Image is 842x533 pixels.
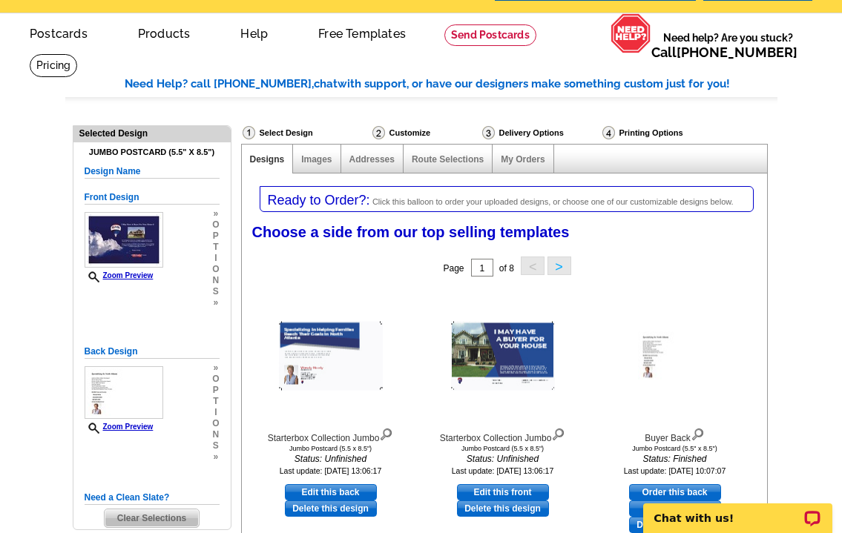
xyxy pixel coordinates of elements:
[279,322,383,391] img: Starterbox Collection Jumbo
[212,264,219,275] span: o
[212,253,219,264] span: i
[452,466,554,475] small: Last update: [DATE] 13:06:17
[285,484,377,500] a: use this design
[421,452,585,466] i: Status: Unfinished
[114,15,214,50] a: Products
[691,425,705,441] img: view design details
[212,440,219,451] span: s
[421,425,585,445] div: Starterbox Collection Jumbo
[85,165,220,179] h5: Design Name
[85,423,154,431] a: Zoom Preview
[349,154,395,165] a: Addresses
[457,500,549,517] a: Delete this design
[301,154,332,165] a: Images
[443,263,464,274] span: Page
[249,452,412,466] i: Status: Unfinished
[629,500,721,517] a: View this back
[651,30,805,60] span: Need help? Are you stuck?
[611,13,651,53] img: help
[6,15,111,50] a: Postcards
[212,286,219,297] span: s
[85,212,163,268] img: small-thumb.jpg
[212,374,219,385] span: o
[105,509,199,527] span: Clear Selections
[212,275,219,286] span: n
[85,271,154,279] a: Zoom Preview
[212,451,219,463] span: »
[85,191,220,205] h5: Front Design
[601,125,733,140] div: Printing Options
[212,362,219,374] span: »
[212,219,219,231] span: o
[212,418,219,429] span: o
[241,125,371,144] div: Select Design
[314,77,338,90] span: chat
[481,125,601,144] div: Delivery Options
[651,44,797,60] span: Call
[212,385,219,396] span: p
[372,126,385,139] img: Customize
[547,256,571,275] button: >
[634,486,842,533] iframe: LiveChat chat widget
[521,256,545,275] button: <
[249,425,412,445] div: Starterbox Collection Jumbo
[285,500,377,517] a: Delete this design
[593,452,757,466] i: Status: Finished
[73,126,231,140] div: Selected Design
[457,484,549,500] a: use this design
[212,407,219,418] span: i
[243,126,255,139] img: Select Design
[295,15,430,50] a: Free Templates
[212,297,219,308] span: »
[624,466,726,475] small: Last update: [DATE] 10:07:07
[212,231,219,242] span: p
[217,15,292,50] a: Help
[499,263,514,274] span: of 8
[593,445,757,452] div: Jumbo Postcard (5.5" x 8.5")
[85,345,220,359] h5: Back Design
[212,242,219,253] span: t
[482,126,495,139] img: Delivery Options
[451,322,555,391] img: Starterbox Collection Jumbo
[629,517,721,533] a: Delete this design
[371,125,481,140] div: Customize
[125,76,777,93] div: Need Help? call [PHONE_NUMBER], with support, or have our designers make something custom just fo...
[638,332,712,380] img: Buyer Back
[212,429,219,440] span: n
[602,126,615,139] img: Printing Options & Summary
[252,224,570,240] span: Choose a side from our top selling templates
[280,466,382,475] small: Last update: [DATE] 13:06:17
[85,366,163,419] img: small-thumb.jpg
[379,425,393,441] img: view design details
[268,193,370,208] span: Ready to Order?:
[421,445,585,452] div: Jumbo Postcard (5.5 x 8.5")
[212,208,219,219] span: »
[551,425,565,441] img: view design details
[501,154,545,165] a: My Orders
[250,154,285,165] a: Designs
[85,148,220,157] h4: Jumbo Postcard (5.5" x 8.5")
[677,44,797,60] a: [PHONE_NUMBER]
[212,396,219,407] span: t
[593,425,757,445] div: Buyer Back
[249,445,412,452] div: Jumbo Postcard (5.5 x 8.5")
[85,491,220,505] h5: Need a Clean Slate?
[412,154,484,165] a: Route Selections
[629,484,721,500] a: use this design
[372,197,734,206] span: Click this balloon to order your uploaded designs, or choose one of our customizable designs below.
